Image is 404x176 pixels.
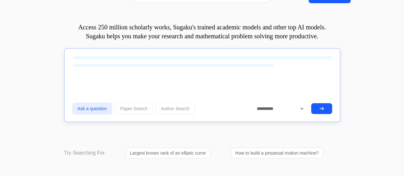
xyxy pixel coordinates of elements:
a: How to build a perpetual motion machine? [231,148,323,158]
button: Ask a question [72,103,112,115]
button: Paper Search [115,103,153,115]
button: Author Search [156,103,195,115]
p: Access 250 million scholarly works, Sugaku's trained academic models and other top AI models. Sug... [64,23,340,41]
p: Try Searching For [64,149,105,157]
a: Largest known rank of an elliptic curve [126,148,210,158]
